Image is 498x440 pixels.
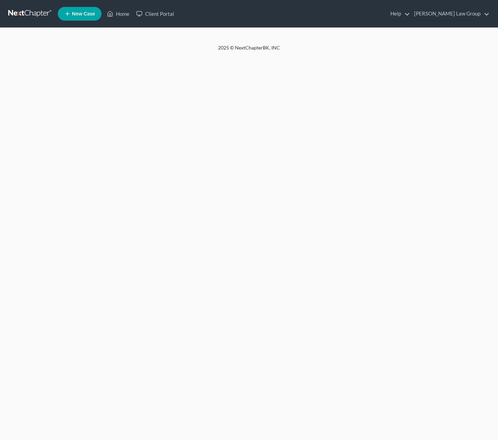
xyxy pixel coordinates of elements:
[411,8,489,20] a: [PERSON_NAME] Law Group
[53,44,445,57] div: 2025 © NextChapterBK, INC
[387,8,410,20] a: Help
[133,8,177,20] a: Client Portal
[104,8,133,20] a: Home
[58,7,101,21] new-legal-case-button: New Case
